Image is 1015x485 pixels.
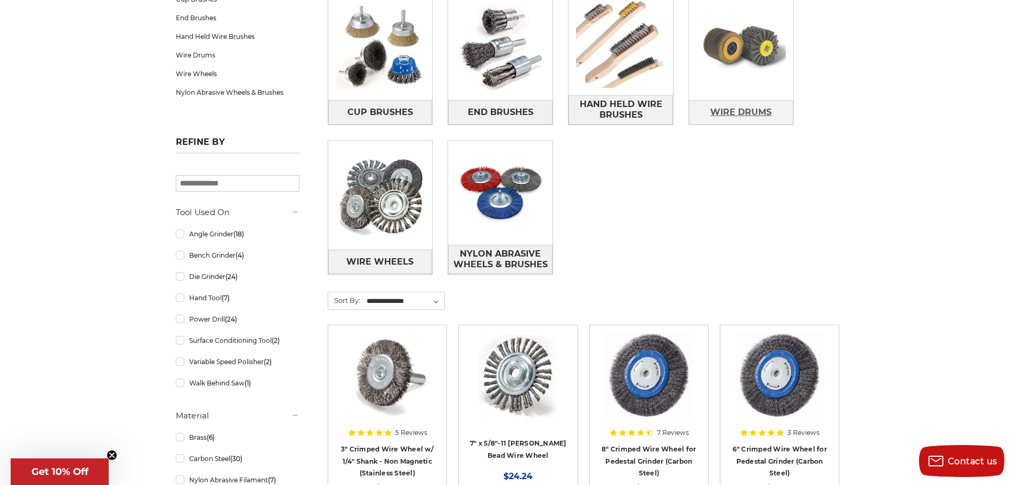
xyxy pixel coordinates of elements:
[365,293,444,309] select: Sort By:
[230,455,242,463] span: (30)
[328,143,433,248] img: Wire Wheels
[176,64,299,83] a: Wire Wheels
[448,100,553,124] a: End Brushes
[176,9,299,27] a: End Brushes
[176,83,299,102] a: Nylon Abrasive Wheels & Brushes
[176,374,299,392] a: Walk Behind Saw
[268,476,276,484] span: (7)
[176,246,299,265] a: Bench Grinder
[328,250,433,274] a: Wire Wheels
[225,273,238,281] span: (24)
[336,333,439,436] a: Crimped Wire Wheel with Shank Non Magnetic
[176,331,299,350] a: Surface Conditioning Tool
[735,333,824,418] img: 6" Crimped Wire Wheel for Pedestal Grinder
[176,409,299,422] h5: Material
[176,428,299,447] a: Brass
[272,336,280,344] span: (2)
[176,46,299,64] a: Wire Drums
[176,310,299,328] a: Power Drill
[602,445,696,477] a: 8" Crimped Wire Wheel for Pedestal Grinder (Carbon Steel)
[176,352,299,371] a: Variable Speed Polisher
[264,358,272,366] span: (2)
[919,445,1004,477] button: Contact us
[176,137,299,153] h5: Refine by
[176,206,299,219] h5: Tool Used On
[176,289,299,307] a: Hand Tool
[176,449,299,468] a: Carbon Steel
[236,251,244,259] span: (4)
[689,100,793,124] a: Wire Drums
[475,333,561,418] img: 7" x 5/8"-11 Stringer Bead Wire Wheel
[345,333,430,418] img: Crimped Wire Wheel with Shank Non Magnetic
[176,267,299,286] a: Die Grinder
[176,225,299,243] a: Angle Grinder
[107,450,117,461] button: Close teaser
[233,230,244,238] span: (18)
[733,445,827,477] a: 6" Crimped Wire Wheel for Pedestal Grinder (Carbon Steel)
[504,471,532,481] span: $24.24
[448,245,553,274] a: Nylon Abrasive Wheels & Brushes
[604,333,694,418] img: 8" Crimped Wire Wheel for Pedestal Grinder
[347,103,413,121] span: Cup Brushes
[569,95,673,125] a: Hand Held Wire Brushes
[728,333,831,436] a: 6" Crimped Wire Wheel for Pedestal Grinder
[346,253,413,271] span: Wire Wheels
[11,458,109,485] div: Get 10% OffClose teaser
[448,141,553,245] img: Nylon Abrasive Wheels & Brushes
[466,333,570,436] a: 7" x 5/8"-11 Stringer Bead Wire Wheel
[222,294,230,302] span: (7)
[245,379,251,387] span: (1)
[710,103,772,121] span: Wire Drums
[468,103,533,121] span: End Brushes
[207,433,215,441] span: (6)
[328,292,360,308] label: Sort By:
[948,456,997,466] span: Contact us
[225,315,237,323] span: (24)
[470,439,566,459] a: 7" x 5/8"-11 [PERSON_NAME] Bead Wire Wheel
[176,27,299,46] a: Hand Held Wire Brushes
[569,95,672,124] span: Hand Held Wire Brushes
[328,100,433,124] a: Cup Brushes
[341,445,434,477] a: 3" Crimped Wire Wheel w/ 1/4" Shank - Non Magnetic (Stainless Steel)
[31,466,88,478] span: Get 10% Off
[597,333,701,436] a: 8" Crimped Wire Wheel for Pedestal Grinder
